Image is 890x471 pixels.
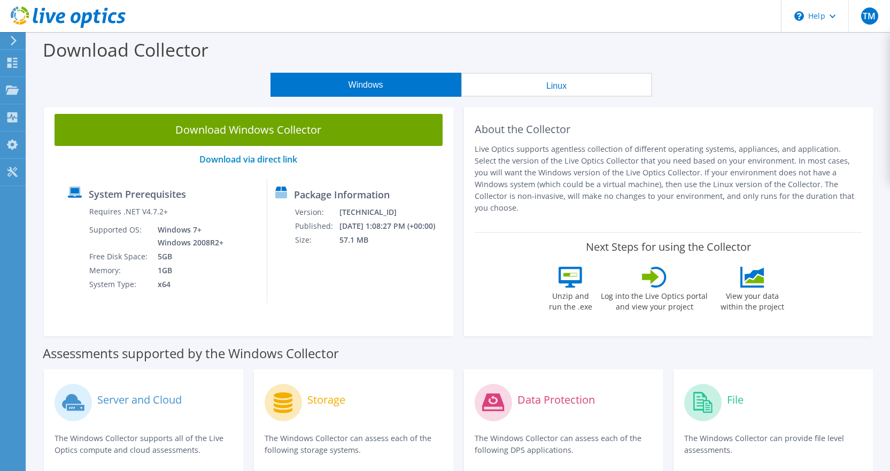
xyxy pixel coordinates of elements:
label: Package Information [294,189,390,200]
button: Windows [270,73,461,97]
td: Windows 7+ Windows 2008R2+ [150,223,226,250]
label: Requires .NET V4.7.2+ [89,206,168,217]
h2: About the Collector [475,123,863,136]
label: File [727,395,744,405]
td: Supported OS: [89,223,150,250]
a: Download Windows Collector [55,114,443,146]
label: Unzip and run the .exe [546,288,595,312]
td: Free Disk Space: [89,250,150,264]
td: 5GB [150,250,226,264]
td: Version: [295,205,339,219]
p: Live Optics supports agentless collection of different operating systems, appliances, and applica... [475,143,863,214]
label: System Prerequisites [89,189,186,199]
p: The Windows Collector can assess each of the following storage systems. [265,433,443,456]
td: Published: [295,219,339,233]
label: Storage [307,395,345,405]
td: System Type: [89,277,150,291]
button: Linux [461,73,652,97]
td: 1GB [150,264,226,277]
td: [TECHNICAL_ID] [339,205,448,219]
td: x64 [150,277,226,291]
td: Memory: [89,264,150,277]
label: Server and Cloud [97,395,182,405]
label: Data Protection [517,395,595,405]
p: The Windows Collector can provide file level assessments. [684,433,862,456]
td: [DATE] 1:08:27 PM (+00:00) [339,219,448,233]
td: Size: [295,233,339,247]
span: TM [861,7,878,25]
svg: \n [794,11,804,21]
p: The Windows Collector supports all of the Live Optics compute and cloud assessments. [55,433,233,456]
p: The Windows Collector can assess each of the following DPS applications. [475,433,653,456]
td: 57.1 MB [339,233,448,247]
label: View your data within the project [714,288,791,312]
a: Download via direct link [199,153,297,165]
label: Next Steps for using the Collector [586,241,751,253]
label: Download Collector [43,37,208,62]
label: Log into the Live Optics portal and view your project [600,288,708,312]
label: Assessments supported by the Windows Collector [43,348,339,359]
